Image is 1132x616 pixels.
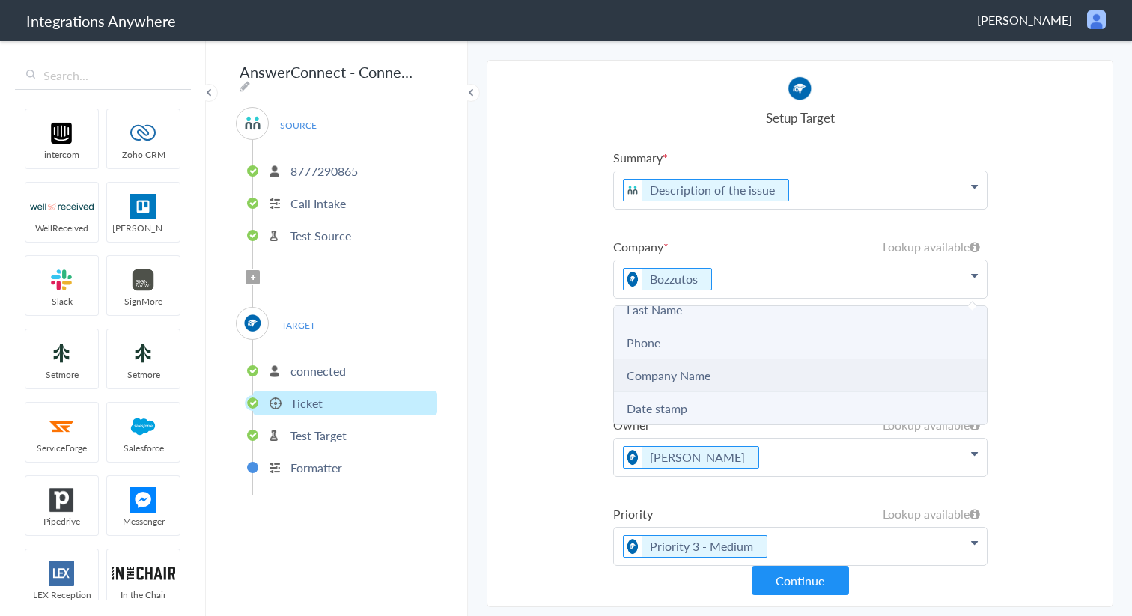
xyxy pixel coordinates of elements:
span: In the Chair [107,588,180,601]
img: inch-logo.svg [112,561,175,586]
li: Priority 3 - Medium [623,535,767,558]
h6: Lookup available [883,238,980,255]
img: answerconnect-logo.svg [624,180,642,201]
p: Call Intake [290,195,346,212]
img: pipedrive.png [30,487,94,513]
img: signmore-logo.png [112,267,175,293]
span: Zoho CRM [107,148,180,161]
img: answerconnect-logo.svg [243,114,262,132]
p: Ticket [290,394,323,412]
span: SOURCE [270,115,326,135]
label: Company [613,238,988,255]
img: lex-app-logo.svg [30,561,94,586]
span: SignMore [107,295,180,308]
p: Test Source [290,227,351,244]
span: ServiceForge [25,442,98,454]
span: intercom [25,148,98,161]
li: Bozzutos [623,268,712,290]
p: connected [290,362,346,379]
label: Owner [613,416,988,433]
li: Description of the issue [623,179,789,201]
span: [PERSON_NAME] [107,222,180,234]
img: connectwise.png [243,314,262,332]
img: connectwise.png [624,536,642,557]
img: connectwise.png [624,269,642,290]
span: Pipedrive [25,515,98,528]
a: Date stamp [627,400,687,417]
label: Summary [613,149,988,166]
img: FBM.png [112,487,175,513]
span: Messenger [107,515,180,528]
a: Company Name [627,367,710,384]
span: Setmore [107,368,180,381]
span: Slack [25,295,98,308]
a: Phone [627,334,660,351]
span: Setmore [25,368,98,381]
label: Priority [613,505,988,522]
img: salesforce-logo.svg [112,414,175,439]
li: [PERSON_NAME] [623,446,759,469]
h1: Integrations Anywhere [26,10,176,31]
img: serviceforge-icon.png [30,414,94,439]
input: Search... [15,61,191,90]
span: Salesforce [107,442,180,454]
img: intercom-logo.svg [30,121,94,146]
img: connectwise.png [624,447,642,468]
span: WellReceived [25,222,98,234]
img: user.png [1087,10,1106,29]
p: Formatter [290,459,342,476]
a: Last Name [627,301,682,318]
h4: Setup Target [613,109,988,126]
span: TARGET [270,315,326,335]
img: setmoreNew.jpg [112,341,175,366]
img: connectwise.png [787,76,813,101]
p: Test Target [290,427,347,444]
span: LEX Reception [25,588,98,601]
img: trello.png [112,194,175,219]
span: [PERSON_NAME] [977,11,1072,28]
img: zoho-logo.svg [112,121,175,146]
img: setmoreNew.jpg [30,341,94,366]
img: slack-logo.svg [30,267,94,293]
img: wr-logo.svg [30,194,94,219]
p: 8777290865 [290,162,358,180]
button: Continue [752,566,849,595]
h6: Lookup available [883,505,980,522]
